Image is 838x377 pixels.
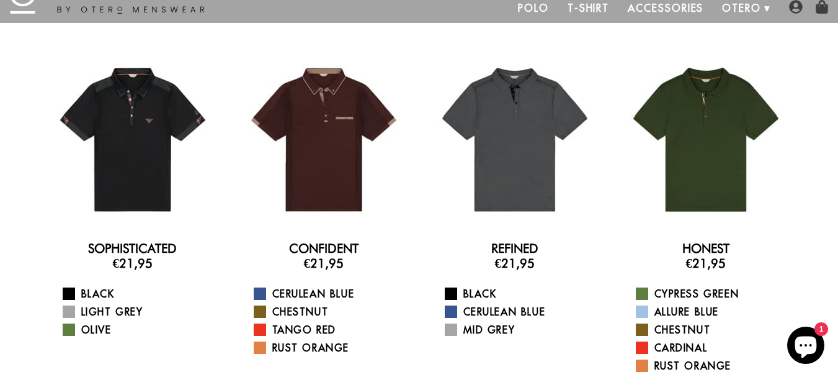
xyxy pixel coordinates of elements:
a: Black [445,286,600,301]
a: Cerulean Blue [445,304,600,319]
a: Cerulean Blue [254,286,409,301]
a: Cypress Green [636,286,791,301]
a: Chestnut [636,322,791,337]
a: Tango Red [254,322,409,337]
a: Sophisticated [88,241,177,256]
h3: €21,95 [238,256,409,271]
a: Chestnut [254,304,409,319]
a: Cardinal [636,340,791,355]
a: Rust Orange [636,358,791,373]
a: Mid Grey [445,322,600,337]
a: Allure Blue [636,304,791,319]
a: Black [63,286,218,301]
a: Refined [491,241,538,256]
a: Rust Orange [254,340,409,355]
a: Honest [682,241,729,256]
h3: €21,95 [620,256,791,271]
a: Light Grey [63,304,218,319]
h3: €21,95 [47,256,218,271]
a: Olive [63,322,218,337]
h3: €21,95 [429,256,600,271]
a: Confident [289,241,359,256]
inbox-online-store-chat: Shopify online store chat [783,327,828,367]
